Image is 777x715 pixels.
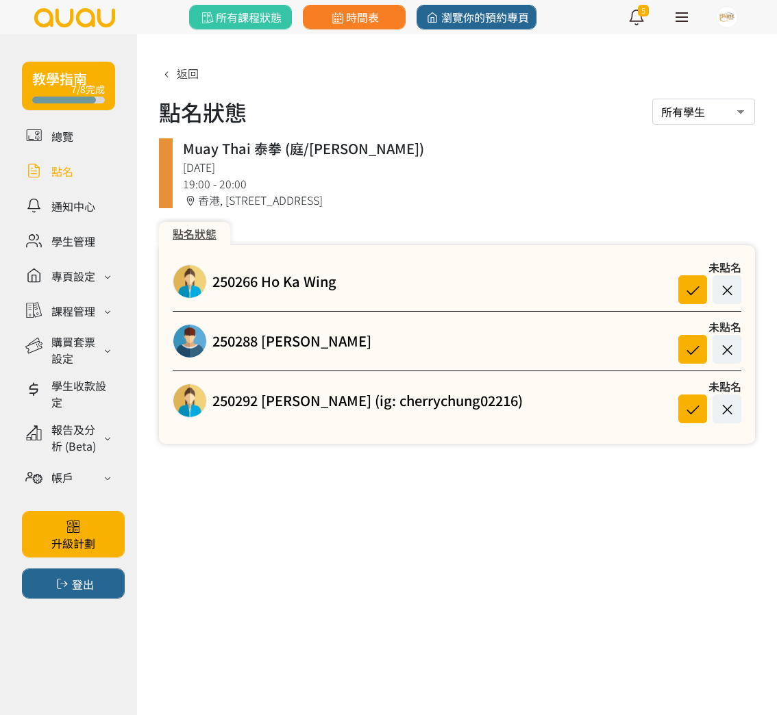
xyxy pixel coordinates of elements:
div: 點名狀態 [159,222,230,245]
a: 250292 [PERSON_NAME] (ig: cherrychung02216) [212,390,523,411]
span: 時間表 [329,9,379,25]
div: 購買套票設定 [51,334,100,366]
div: Muay Thai 泰拳 (庭/[PERSON_NAME]) [183,138,745,159]
div: 未點名 [666,318,741,335]
span: 所有課程狀態 [199,9,282,25]
div: 19:00 - 20:00 [183,175,745,192]
a: 返回 [159,65,199,81]
div: 報告及分析 (Beta) [51,421,100,454]
h1: 點名狀態 [159,95,247,128]
button: 登出 [22,568,125,599]
a: 所有課程狀態 [189,5,292,29]
div: [DATE] [183,159,745,175]
div: 未點名 [666,378,741,394]
span: 瀏覽你的預約專頁 [424,9,529,25]
img: logo.svg [33,8,116,27]
div: 專頁設定 [51,268,95,284]
span: 返回 [177,65,199,81]
div: 帳戶 [51,469,73,486]
a: 時間表 [303,5,406,29]
a: 升級計劃 [22,511,125,557]
div: 未點名 [666,259,741,275]
a: 250266 Ho Ka Wing [212,271,336,292]
a: 250288 [PERSON_NAME] [212,331,371,351]
span: 5 [638,5,649,16]
div: 課程管理 [51,303,95,319]
a: 瀏覽你的預約專頁 [417,5,536,29]
div: 香港, [STREET_ADDRESS] [183,192,745,208]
